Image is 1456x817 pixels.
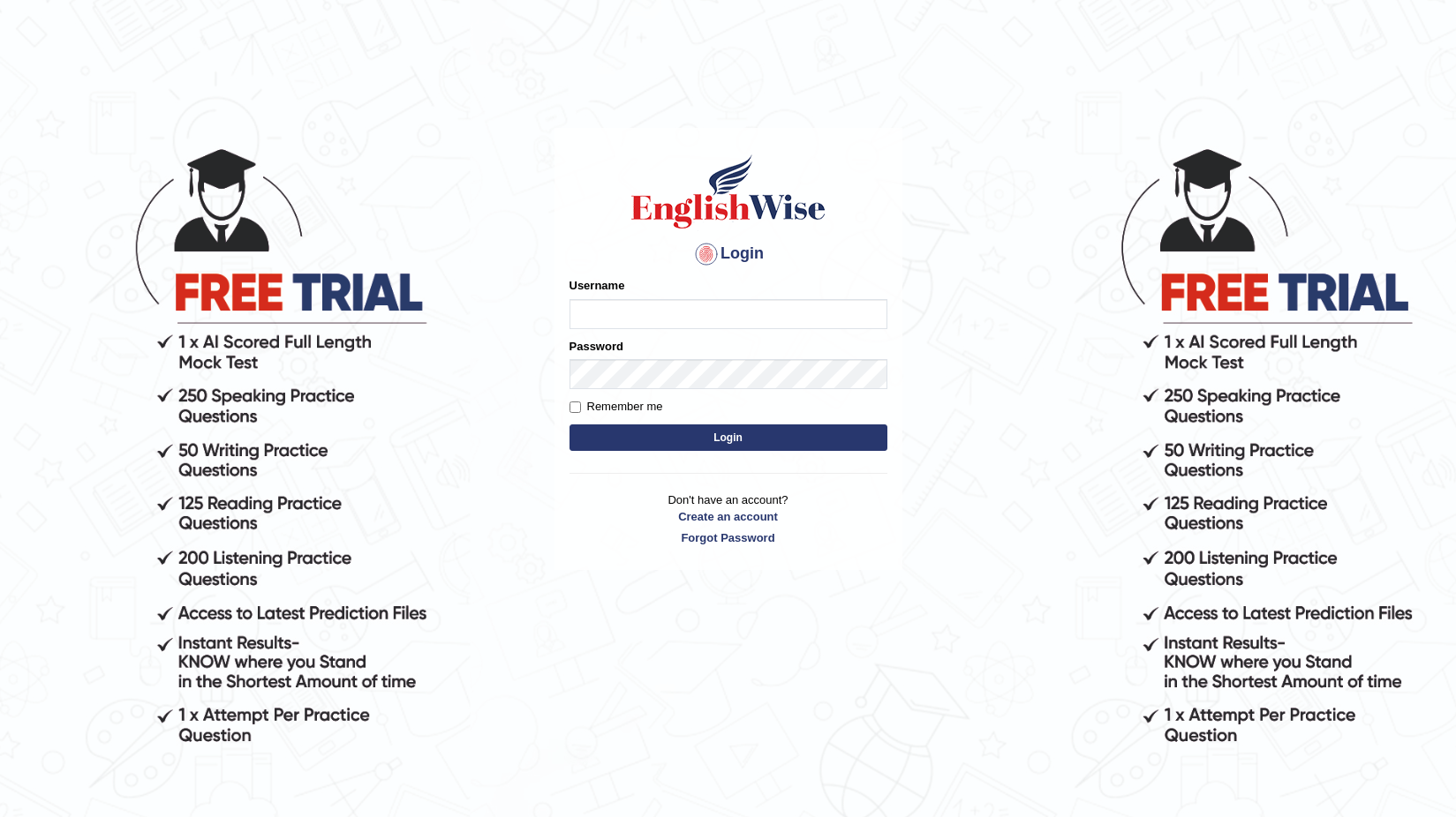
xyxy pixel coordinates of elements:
[628,152,829,231] img: Logo of English Wise sign in for intelligent practice with AI
[570,277,625,294] label: Username
[570,338,623,355] label: Password
[570,240,887,268] h4: Login
[570,491,887,546] p: Don't have an account?
[570,424,887,451] button: Login
[570,401,581,413] input: Remember me
[570,398,663,416] label: Remember me
[570,508,887,525] a: Create an account
[570,529,887,546] a: Forgot Password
